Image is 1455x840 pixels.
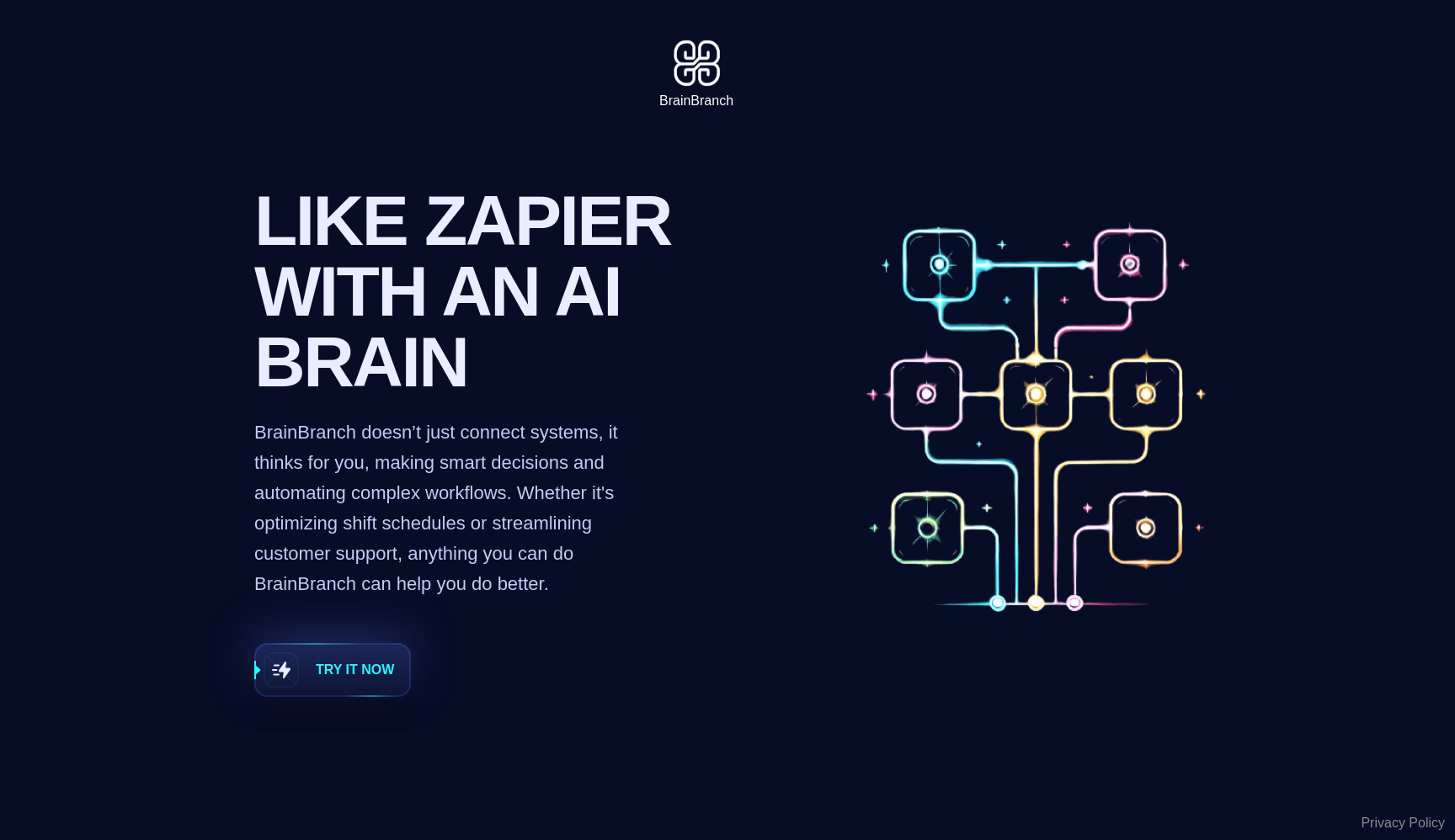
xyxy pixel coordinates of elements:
span: Try it now [316,660,394,680]
div: BrainBranch [659,91,733,111]
img: Xora [665,34,728,91]
a: Privacy Policy [1361,813,1445,833]
a: Try it now [254,643,411,697]
h1: Like Zapier with an AI brain [254,185,685,397]
p: BrainBranch doesn’t just connect systems, it thinks for you, making smart decisions and automatin... [254,417,625,599]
